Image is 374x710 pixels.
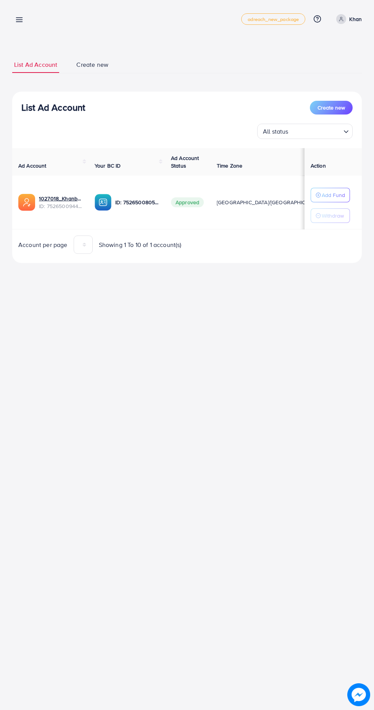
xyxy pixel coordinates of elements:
input: Search for option [291,124,340,137]
img: ic-ads-acc.e4c84228.svg [18,194,35,211]
p: ID: 7526500805902909457 [115,198,159,207]
span: All status [261,126,290,137]
span: Create new [76,60,108,69]
a: Khan [333,14,362,24]
button: Add Fund [311,188,350,202]
a: 1027018_Khanbhia_1752400071646 [39,195,82,202]
span: Account per page [18,240,68,249]
span: Time Zone [217,162,242,169]
p: Khan [349,15,362,24]
span: Action [311,162,326,169]
p: Add Fund [322,190,345,200]
div: Search for option [257,124,353,139]
img: ic-ba-acc.ded83a64.svg [95,194,111,211]
span: Ad Account Status [171,154,199,169]
div: <span class='underline'>1027018_Khanbhia_1752400071646</span></br>7526500944935256080 [39,195,82,210]
img: image [347,683,370,706]
span: Approved [171,197,204,207]
button: Withdraw [311,208,350,223]
span: Ad Account [18,162,47,169]
button: Create new [310,101,353,115]
span: Your BC ID [95,162,121,169]
p: Withdraw [322,211,344,220]
span: ID: 7526500944935256080 [39,202,82,210]
span: adreach_new_package [248,17,299,22]
span: [GEOGRAPHIC_DATA]/[GEOGRAPHIC_DATA] [217,198,323,206]
a: adreach_new_package [241,13,305,25]
span: List Ad Account [14,60,57,69]
h3: List Ad Account [21,102,85,113]
span: Showing 1 To 10 of 1 account(s) [99,240,182,249]
span: Create new [318,104,345,111]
